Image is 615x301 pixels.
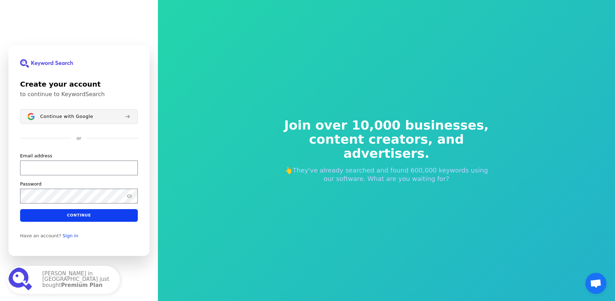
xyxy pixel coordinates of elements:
span: Have an account? [20,233,61,238]
button: Show password [125,192,134,200]
p: 👆They've already searched and found 600,000 keywords using our software. What are you waiting for? [279,166,494,183]
img: Premium Plan [8,267,34,293]
span: Continue with Google [40,113,93,119]
button: Sign in with GoogleContinue with Google [20,109,138,124]
p: [PERSON_NAME] in [GEOGRAPHIC_DATA] just bought [42,271,113,289]
label: Password [20,181,42,187]
a: Sign in [63,233,78,238]
p: to continue to KeywordSearch [20,91,138,98]
span: Join over 10,000 businesses, [279,118,494,132]
img: Sign in with Google [27,113,35,120]
img: KeywordSearch [20,59,73,68]
label: Email address [20,152,52,159]
button: Continue [20,209,138,221]
h1: Create your account [20,79,138,89]
span: content creators, and advertisers. [279,132,494,161]
strong: Premium Plan [61,282,103,288]
p: or [76,135,81,142]
div: Open chat [585,273,607,294]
